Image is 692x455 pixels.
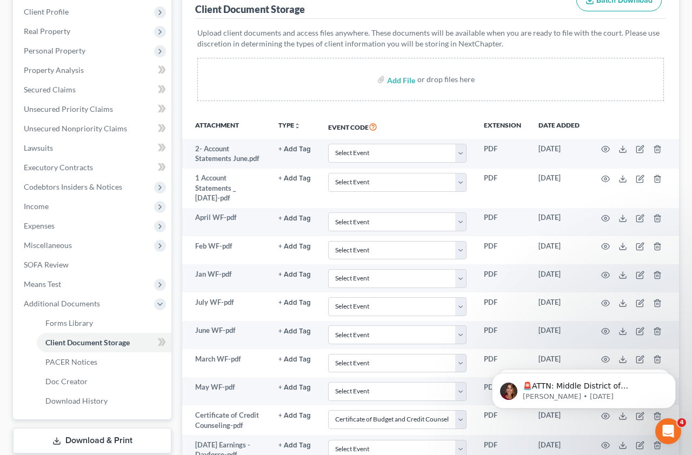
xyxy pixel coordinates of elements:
[15,138,171,158] a: Lawsuits
[294,123,301,129] i: unfold_more
[530,292,588,320] td: [DATE]
[475,139,530,169] td: PDF
[182,292,270,320] td: July WF-pdf
[475,349,530,377] td: PDF
[182,264,270,292] td: Jan WF-pdf
[677,418,686,427] span: 4
[45,338,130,347] span: Client Document Storage
[278,243,311,250] button: + Add Tag
[278,410,311,420] a: + Add Tag
[655,418,681,444] iframe: Intercom live chat
[37,313,171,333] a: Forms Library
[278,328,311,335] button: + Add Tag
[15,80,171,99] a: Secured Claims
[278,412,311,419] button: + Add Tag
[195,3,305,16] div: Client Document Storage
[278,175,311,182] button: + Add Tag
[24,260,69,269] span: SOFA Review
[24,299,100,308] span: Additional Documents
[15,158,171,177] a: Executory Contracts
[530,349,588,377] td: [DATE]
[24,124,127,133] span: Unsecured Nonpriority Claims
[182,114,270,139] th: Attachment
[24,85,76,94] span: Secured Claims
[278,241,311,251] a: + Add Tag
[530,208,588,236] td: [DATE]
[278,271,311,278] button: + Add Tag
[24,163,93,172] span: Executory Contracts
[278,354,311,364] a: + Add Tag
[475,236,530,264] td: PDF
[278,173,311,183] a: + Add Tag
[182,349,270,377] td: March WF-pdf
[45,357,97,366] span: PACER Notices
[530,264,588,292] td: [DATE]
[475,405,530,435] td: PDF
[24,240,72,250] span: Miscellaneous
[278,356,311,363] button: + Add Tag
[37,352,171,372] a: PACER Notices
[197,28,664,49] p: Upload client documents and access files anywhere. These documents will be available when you are...
[182,377,270,405] td: May WF-pdf
[13,428,171,453] a: Download & Print
[530,139,588,169] td: [DATE]
[45,318,93,327] span: Forms Library
[278,440,311,450] a: + Add Tag
[475,321,530,349] td: PDF
[278,384,311,391] button: + Add Tag
[24,7,69,16] span: Client Profile
[182,208,270,236] td: April WF-pdf
[530,114,588,139] th: Date added
[278,442,311,449] button: + Add Tag
[278,299,311,306] button: + Add Tag
[24,46,85,55] span: Personal Property
[182,139,270,169] td: 2- Account Statements June.pdf
[24,202,49,211] span: Income
[24,221,55,230] span: Expenses
[15,119,171,138] a: Unsecured Nonpriority Claims
[45,377,88,386] span: Doc Creator
[15,255,171,275] a: SOFA Review
[24,279,61,289] span: Means Test
[278,122,301,129] button: TYPEunfold_more
[278,212,311,223] a: + Add Tag
[475,292,530,320] td: PDF
[475,208,530,236] td: PDF
[24,143,53,152] span: Lawsuits
[24,104,113,113] span: Unsecured Priority Claims
[37,333,171,352] a: Client Document Storage
[475,114,530,139] th: Extension
[278,269,311,279] a: + Add Tag
[475,377,530,405] td: PDF
[24,26,70,36] span: Real Property
[182,236,270,264] td: Feb WF-pdf
[475,264,530,292] td: PDF
[278,297,311,307] a: + Add Tag
[278,144,311,154] a: + Add Tag
[24,182,122,191] span: Codebtors Insiders & Notices
[278,325,311,336] a: + Add Tag
[37,391,171,411] a: Download History
[182,405,270,435] td: Certificate of Credit Counseling-pdf
[24,65,84,75] span: Property Analysis
[320,114,475,139] th: Event Code
[182,169,270,208] td: 1 Account Statements _ [DATE]-pdf
[475,169,530,208] td: PDF
[15,99,171,119] a: Unsecured Priority Claims
[476,350,692,426] iframe: Intercom notifications message
[278,382,311,392] a: + Add Tag
[278,146,311,153] button: + Add Tag
[530,321,588,349] td: [DATE]
[182,321,270,349] td: June WF-pdf
[530,236,588,264] td: [DATE]
[37,372,171,391] a: Doc Creator
[417,74,475,85] div: or drop files here
[15,61,171,80] a: Property Analysis
[530,169,588,208] td: [DATE]
[278,215,311,222] button: + Add Tag
[45,396,108,405] span: Download History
